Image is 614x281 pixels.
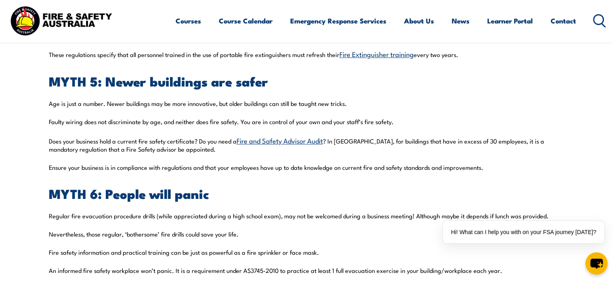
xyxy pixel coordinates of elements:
[339,49,414,59] a: Fire Extinguisher training
[49,212,566,220] p: Regular fire evacuation procedure drills (while appreciated during a high school exam), may not b...
[176,10,201,32] a: Courses
[49,99,566,108] p: Age is just a number. Newer buildings may be more innovative, but older buildings can still be ta...
[49,49,566,59] p: These regulations specify that all personnel trained in the use of portable fire extinguishers mu...
[49,118,566,126] p: Faulty wiring does not discriminate by age, and neither does fire safety. You are in control of y...
[219,10,272,32] a: Course Calendar
[49,136,566,153] p: Does your business hold a current fire safety certificate? Do you need a ? In [GEOGRAPHIC_DATA], ...
[290,10,386,32] a: Emergency Response Services
[49,188,566,199] h2: MYTH 6: People will panic
[49,230,566,238] p: Nevertheless, those regular, ‘bothersome’ fire drills could save your life.
[49,75,566,87] h2: MYTH 5: Newer buildings are safer
[551,10,576,32] a: Contact
[49,248,566,256] p: Fire safety information and practical training can be just as powerful as a fire sprinkler or fac...
[49,163,566,171] p: Ensure your business is in compliance with regulations and that your employees have up to date kn...
[237,135,323,145] a: Fire and Safety Advisor Audit
[487,10,533,32] a: Learner Portal
[452,10,469,32] a: News
[585,252,608,275] button: chat-button
[443,221,604,243] div: Hi! What can I help you with on your FSA journey [DATE]?
[404,10,434,32] a: About Us
[49,266,566,275] p: An informed fire safety workplace won’t panic. It is a requirement under AS3745-2010 to practice ...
